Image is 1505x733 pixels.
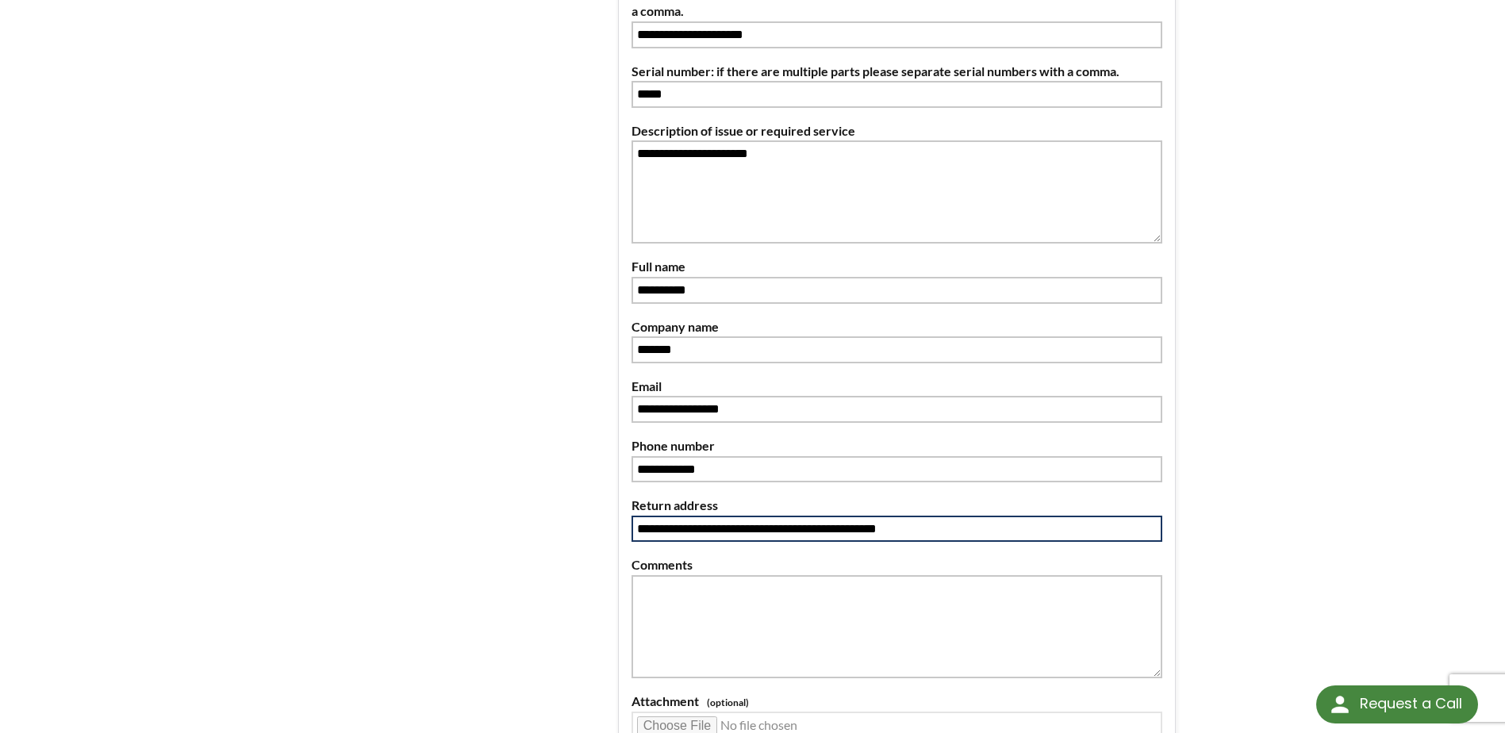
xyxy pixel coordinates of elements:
label: Phone number [632,436,1162,456]
label: Serial number: if there are multiple parts please separate serial numbers with a comma. [632,61,1162,82]
label: Company name [632,317,1162,337]
label: Description of issue or required service [632,121,1162,141]
label: Return address [632,495,1162,516]
label: Full name [632,256,1162,277]
label: Email [632,376,1162,397]
label: Attachment [632,691,1162,712]
label: Comments [632,555,1162,575]
div: Request a Call [1360,685,1462,722]
img: round button [1327,692,1353,717]
div: Request a Call [1316,685,1478,723]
